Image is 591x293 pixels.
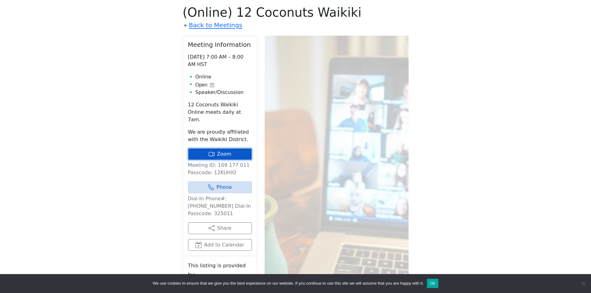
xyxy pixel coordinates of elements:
[188,148,252,160] a: Zoom
[188,222,252,234] button: Share
[427,279,438,288] button: Ok
[188,101,252,123] p: 12 Coconuts Waikiki Online meets daily at 7am.
[188,195,252,217] p: Dial-In Phone#: [PHONE_NUMBER] Dial-In Passcode: 325011
[153,280,423,286] span: We use cookies to ensure that we give you the best experience on our website. If you continue to ...
[188,41,252,48] h2: Meeting Information
[188,128,252,143] p: We are proudly affiliated with the Waikiki District.
[188,53,252,68] p: [DATE] 7:00 AM – 8:00 AM HST
[195,81,214,89] button: Open
[189,20,242,31] a: Back to Meetings
[195,89,252,96] li: Speaker/Discussion
[188,162,252,176] p: Meeting ID: 109 177 011 Passcode: 12KUHIO
[195,73,252,81] li: Online
[183,5,409,20] h1: (Online) 12 Coconuts Waikiki
[188,261,252,279] small: This listing is provided by:
[188,181,252,193] a: Phone
[188,239,252,251] button: Add to Calendar
[580,280,586,286] span: No
[195,81,208,89] span: Open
